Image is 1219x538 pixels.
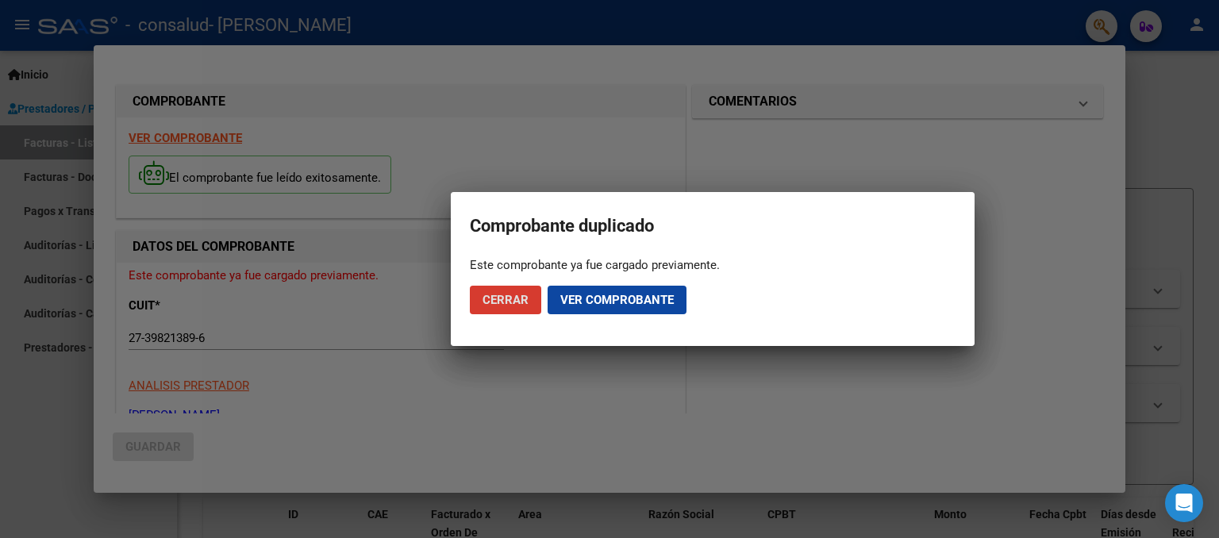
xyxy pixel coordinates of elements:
[560,293,674,307] span: Ver comprobante
[470,257,956,273] div: Este comprobante ya fue cargado previamente.
[470,211,956,241] h2: Comprobante duplicado
[483,293,529,307] span: Cerrar
[1165,484,1203,522] div: Open Intercom Messenger
[470,286,541,314] button: Cerrar
[548,286,686,314] button: Ver comprobante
